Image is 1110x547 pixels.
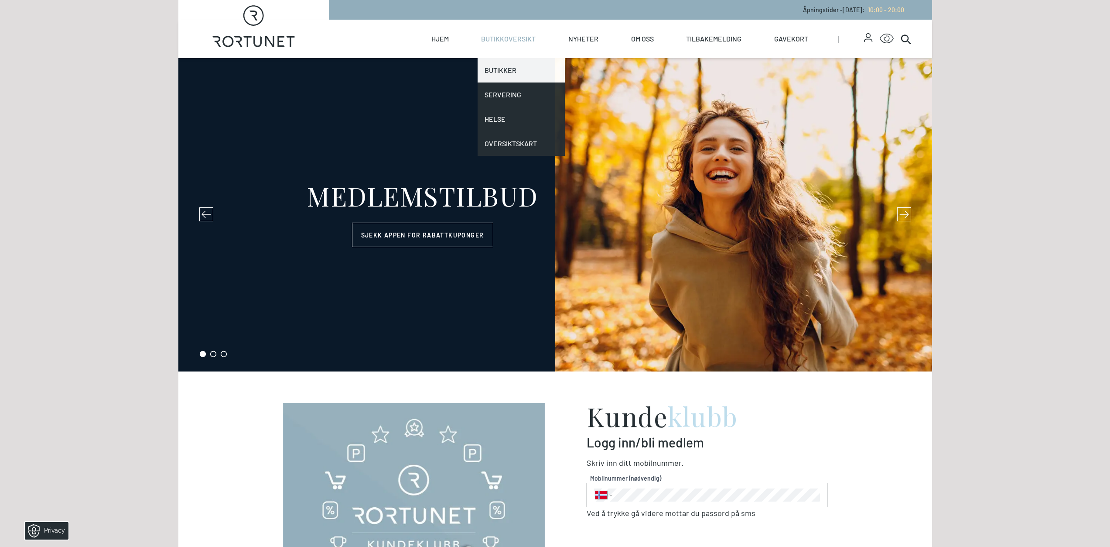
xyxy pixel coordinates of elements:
a: Helse [478,107,565,131]
a: Nyheter [568,20,598,58]
div: MEDLEMSTILBUD [307,182,538,209]
a: Oversiktskart [478,131,565,156]
a: Butikkoversikt [481,20,536,58]
iframe: Manage Preferences [9,519,80,543]
p: Ved å trykke gå videre mottar du passord på sms [587,507,827,519]
a: Tilbakemelding [686,20,741,58]
a: Om oss [631,20,654,58]
p: Åpningstider - [DATE] : [803,5,904,14]
a: Gavekort [774,20,808,58]
button: Open Accessibility Menu [880,32,894,46]
div: slide 1 of 3 [178,58,932,372]
span: 10:00 - 20:00 [868,6,904,14]
a: Servering [478,83,565,107]
p: Skriv inn ditt [587,457,827,469]
p: Logg inn/bli medlem [587,434,827,450]
a: Hjem [431,20,449,58]
span: | [837,20,864,58]
span: Mobilnummer (nødvendig) [590,474,824,483]
span: klubb [668,399,738,433]
a: 10:00 - 20:00 [864,6,904,14]
a: Butikker [478,58,565,83]
h2: Kunde [587,403,827,429]
span: Mobilnummer . [633,458,683,468]
a: Sjekk appen for rabattkuponger [352,223,493,247]
section: carousel-slider [178,58,932,372]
